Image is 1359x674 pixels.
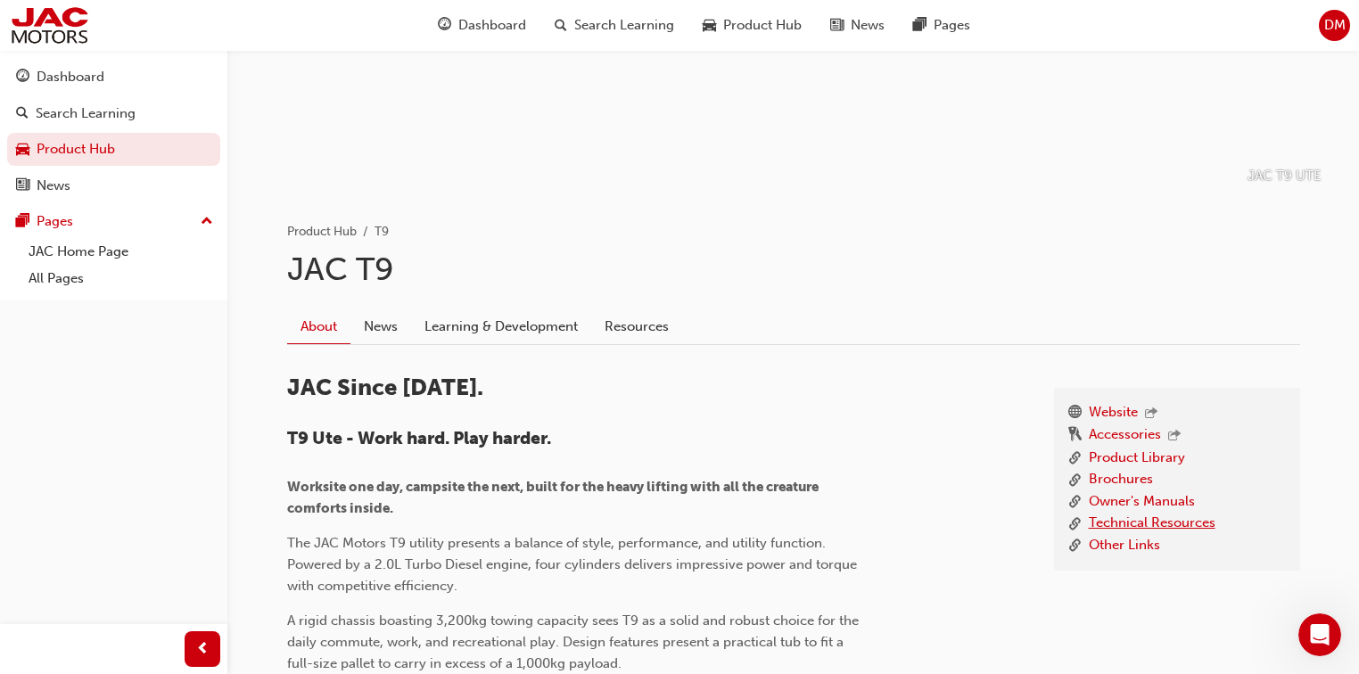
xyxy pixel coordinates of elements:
span: Pages [934,15,970,36]
button: Upload attachment [85,538,99,552]
span: link-icon [1068,535,1082,557]
a: About [287,309,350,344]
textarea: Message… [15,500,342,530]
a: Product Hub [7,133,220,166]
button: DM [1319,10,1350,41]
div: For reference connector P22 Pin 1 = K41 Pin 2 = K25 Pin 3 = K30 [29,235,119,323]
span: T9 Ute - Work hard. Play harder. [287,428,551,448]
button: Gif picker [56,538,70,552]
div: Hi [PERSON_NAME] any update for this case? [29,477,278,512]
span: outbound-icon [1145,407,1157,422]
div: Dashboard [37,67,104,87]
a: News [350,309,411,343]
span: guage-icon [16,70,29,86]
span: Technical Report [136,72,244,86]
a: Search Learning [7,97,220,130]
li: T9 [375,222,389,242]
a: JAC Home Page [21,238,220,266]
span: www-icon [1068,402,1082,425]
button: go back [12,7,45,41]
span: up-icon [201,210,213,234]
span: Search Learning [574,15,674,36]
span: news-icon [830,14,844,37]
div: News [37,176,70,196]
button: Home [279,7,313,41]
span: link-icon [1068,469,1082,491]
div: JAC says… [14,225,342,348]
span: link-icon [1068,491,1082,514]
button: Pages [7,205,220,238]
span: outbound-icon [1168,429,1181,444]
div: Hi [PERSON_NAME] any update for this case [29,382,278,417]
span: Worksite one day, campsite the next, built for the heavy lifting with all the creature comforts i... [287,479,821,516]
a: Owner's Manuals [1089,491,1195,514]
iframe: Intercom live chat [1298,613,1341,656]
div: JAC says… [14,466,342,537]
a: Website [1089,402,1138,425]
span: pages-icon [16,214,29,230]
div: yeah i was thinking of doing that to fully confirm, ill let you know how we go after the swaps be... [78,147,328,200]
button: Emoji picker [28,538,42,552]
span: link-icon [1068,448,1082,470]
span: JAC Since [DATE]. [287,374,483,401]
a: Technical Report [97,61,259,98]
img: Profile image for Fin [51,10,79,38]
a: news-iconNews [816,7,899,44]
a: Accessories [1089,424,1161,448]
span: News [851,15,885,36]
div: Hi [PERSON_NAME] any update for this case? [14,466,292,522]
a: car-iconProduct Hub [688,7,816,44]
h1: JAC T9 [287,250,1300,289]
span: keys-icon [1068,424,1082,448]
span: car-icon [16,142,29,158]
a: Brochures [1089,469,1153,491]
span: link-icon [1068,513,1082,535]
a: Technical Resources [1089,513,1215,535]
a: guage-iconDashboard [424,7,540,44]
div: Dylan says… [14,136,342,225]
a: Product Library [1089,448,1185,470]
span: Product Hub [723,15,802,36]
a: News [7,169,220,202]
span: The JAC Motors T9 utility presents a balance of style, performance, and utility function. Powered... [287,535,861,594]
span: car-icon [703,14,716,37]
p: JAC T9 UTE [1248,166,1322,186]
a: All Pages [21,265,220,292]
a: Resources [591,309,682,343]
div: yeah i was thinking of doing that to fully confirm, ill let you know how we go after the swaps be... [64,136,342,210]
h1: Fin [86,17,108,30]
a: Other Links [1089,535,1160,557]
span: news-icon [16,178,29,194]
button: Send a message… [306,530,334,559]
span: search-icon [555,14,567,37]
a: search-iconSearch Learning [540,7,688,44]
span: A rigid chassis boasting 3,200kg towing capacity sees T9 as a solid and robust choice for the dai... [287,612,862,671]
div: [DATE] [14,348,342,372]
div: For referenceconnector P22Pin 1 = K41Pin 2 = K25Pin 3 = K30 [14,225,133,333]
button: DashboardSearch LearningProduct HubNews [7,57,220,205]
div: [DATE] [14,442,342,466]
div: Hi [PERSON_NAME] any update for this case [14,372,292,428]
span: Dashboard [458,15,526,36]
a: Dashboard [7,61,220,94]
img: jac-portal [9,5,90,45]
a: Product Hub [287,224,357,239]
div: JAC says… [14,372,342,442]
span: DM [1324,15,1346,36]
div: Pages [37,211,73,232]
span: guage-icon [438,14,451,37]
a: pages-iconPages [899,7,984,44]
span: pages-icon [913,14,927,37]
a: Learning & Development [411,309,591,343]
div: Search Learning [36,103,136,124]
div: Close [313,7,345,39]
span: search-icon [16,106,29,122]
span: prev-icon [196,638,210,661]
